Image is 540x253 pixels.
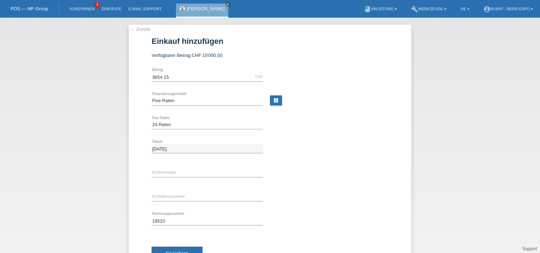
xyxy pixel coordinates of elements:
i: build [411,6,418,13]
a: Kund*innen [66,7,98,11]
h1: Einkauf hinzufügen [152,37,388,46]
a: Einkäufe [98,7,125,11]
span: 3 [94,2,100,8]
a: calculate [270,95,282,105]
a: DE ▾ [457,7,472,11]
i: calculate [273,98,279,103]
a: account_circlem-way - Bern Expo ▾ [480,7,536,11]
span: CHF 10'000.00 [192,53,222,58]
a: buildWerkzeuge ▾ [407,7,450,11]
a: bookAnleitung ▾ [360,7,400,11]
a: Support [522,246,537,251]
a: E-Mail Support [125,7,165,11]
div: CHF [255,75,263,79]
i: close [226,2,230,6]
div: Verfügbarer Betrag: [152,53,388,58]
a: [PERSON_NAME] [187,6,225,11]
i: account_circle [483,6,491,13]
a: POS — MF Group [11,6,48,11]
a: ← Zurück [130,27,150,32]
i: book [364,6,371,13]
a: close [225,2,230,7]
